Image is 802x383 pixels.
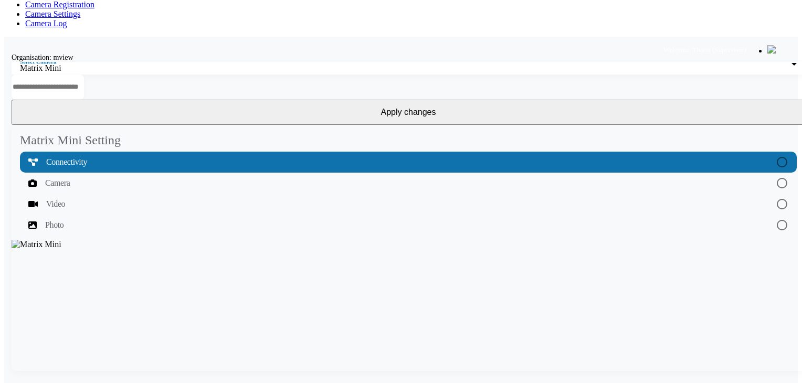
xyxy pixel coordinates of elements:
[20,63,61,72] span: Matrix Mini
[663,46,746,54] span: Welcome, Thariq (Supervisor)
[25,9,80,18] a: Camera Settings
[46,156,87,168] span: Connectivity
[12,54,73,61] label: Organisation: mview
[20,133,121,147] mat-card-title: Matrix Mini Setting
[46,198,65,210] span: Video
[45,177,70,189] span: Camera
[45,219,64,231] span: Photo
[25,19,67,28] a: Camera Log
[767,45,776,54] img: bell24.png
